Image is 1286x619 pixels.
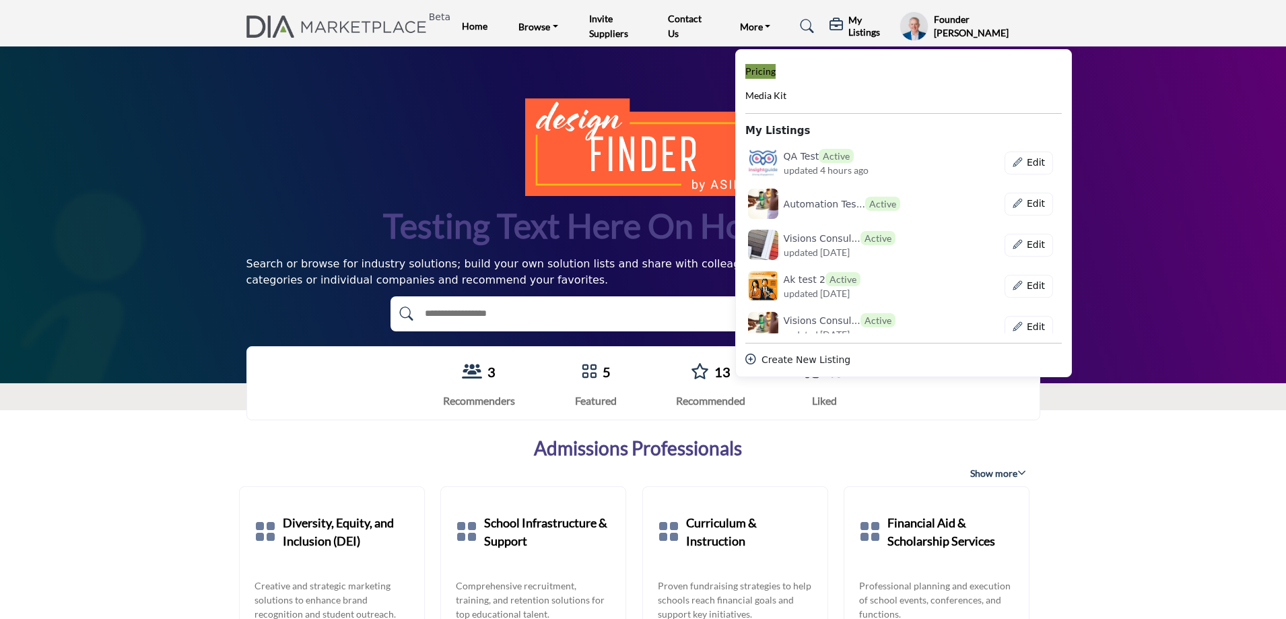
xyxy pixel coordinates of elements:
h6: Visions Consulting Group [784,313,895,327]
h6: Visions Consulting Group hjhjk [784,231,895,245]
button: Show Company Details With Edit Page [1005,152,1052,174]
a: Pricing [745,64,776,79]
div: Create New Listing [745,353,1062,367]
span: updated [DATE] [784,286,850,300]
a: Home [462,20,487,32]
a: Beta [246,15,434,38]
span: Active [865,197,900,211]
img: automation-test-listing4 logo [748,189,778,219]
span: Media Kit [745,90,786,101]
img: sfsdf logo [748,148,778,178]
button: Show Company Details With Edit Page [1005,193,1052,216]
a: Financial Aid & Scholarship Services [887,502,1014,562]
h5: Founder [PERSON_NAME] [934,13,1040,39]
a: Go to Recommended [691,363,709,381]
a: Search [787,15,823,37]
a: visions-consulting-group-hjhjk logo Visions Consul...Active updated [DATE] [745,230,929,260]
a: 5 [603,364,611,380]
span: updated [DATE] [784,327,850,341]
button: Show hide supplier dropdown [900,11,928,41]
div: Basic outlined example [1005,193,1052,216]
a: School Infrastructure & Support [484,502,611,562]
div: Featured [575,393,617,409]
h5: My Listings [848,14,893,38]
div: Recommenders [443,393,515,409]
span: Active [860,231,895,245]
a: sfsdf logo QA TestActive updated 4 hours ago [745,148,929,178]
b: My Listings [745,123,810,139]
img: ak-test-23 logo [748,271,778,301]
div: Liked [805,393,843,409]
a: xczxc logo Visions Consul...Active updated [DATE] [745,312,929,342]
a: Invite Suppliers [589,13,628,39]
a: Admissions Professionals [534,437,742,460]
a: Media Kit [745,88,786,104]
div: Recommended [676,393,745,409]
div: Basic outlined example [1005,316,1052,339]
a: Browse [509,17,568,36]
span: updated 4 hours ago [784,163,869,177]
a: More [731,17,780,36]
span: Active [825,272,860,286]
h6: QA Test [784,149,854,163]
div: My Listings [735,49,1072,377]
div: Basic outlined example [1005,152,1052,174]
h6: Ak test 2 [784,272,860,286]
img: xczxc logo [748,312,778,342]
div: Basic outlined example [1005,234,1052,257]
img: Site Logo [246,15,434,38]
button: Show Company Details With Edit Page [1005,316,1052,339]
button: Show Company Details With Edit Page [1005,234,1052,257]
div: Basic outlined example [1005,275,1052,298]
a: Go to Featured [581,363,597,381]
span: Pricing [745,65,776,77]
span: updated [DATE] [784,245,850,259]
a: ak-test-23 logo Ak test 2Active updated [DATE] [745,271,929,301]
div: My Listings [830,14,893,38]
button: Show Company Details With Edit Page [1005,275,1052,298]
img: image [525,98,761,195]
span: Active [819,149,854,163]
a: 3 [487,364,496,380]
h1: Testing text here on home banner [383,204,904,248]
h6: Beta [429,11,450,23]
img: visions-consulting-group-hjhjk logo [748,230,778,260]
a: automation-test-listing4 logo Automation Tes...Active [745,189,929,219]
div: Search or browse for industry solutions; build your own solution lists and share with colleagues ... [246,256,1040,288]
a: View Recommenders [462,363,482,381]
a: Diversity, Equity, and Inclusion (DEI) [283,502,409,562]
a: Curriculum & Instruction [686,502,813,562]
h6: Automation Test Listing [784,197,900,211]
a: Contact Us [668,13,702,39]
span: Show more [970,467,1026,480]
a: 13 [714,364,731,380]
span: Active [860,313,895,327]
